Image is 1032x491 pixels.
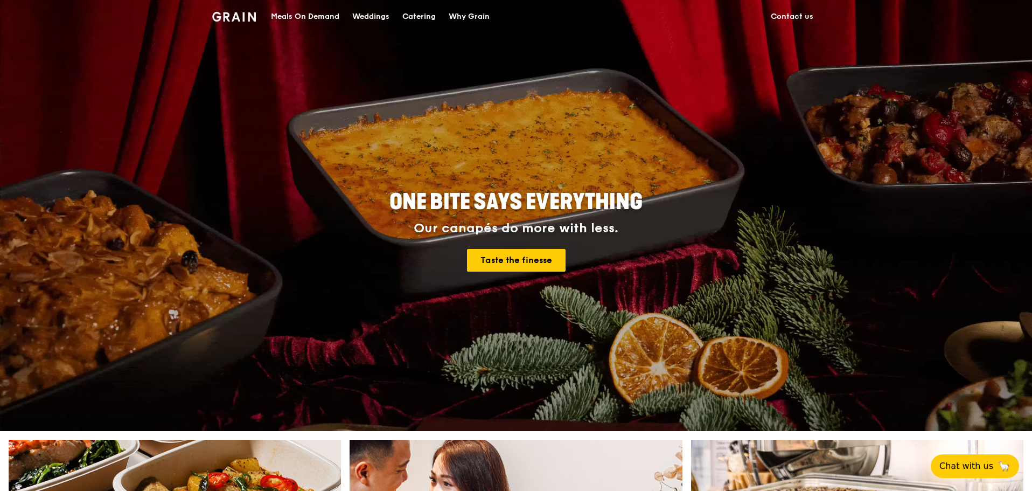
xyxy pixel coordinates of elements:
span: Chat with us [939,460,993,473]
a: Weddings [346,1,396,33]
span: ONE BITE SAYS EVERYTHING [389,189,643,215]
div: Meals On Demand [271,1,339,33]
div: Why Grain [449,1,490,33]
a: Contact us [764,1,820,33]
span: 🦙 [998,460,1010,473]
div: Catering [402,1,436,33]
img: Grain [212,12,256,22]
a: Catering [396,1,442,33]
a: Taste the finesse [467,249,566,272]
button: Chat with us🦙 [931,454,1019,478]
div: Weddings [352,1,389,33]
a: Why Grain [442,1,496,33]
div: Our canapés do more with less. [322,221,710,236]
